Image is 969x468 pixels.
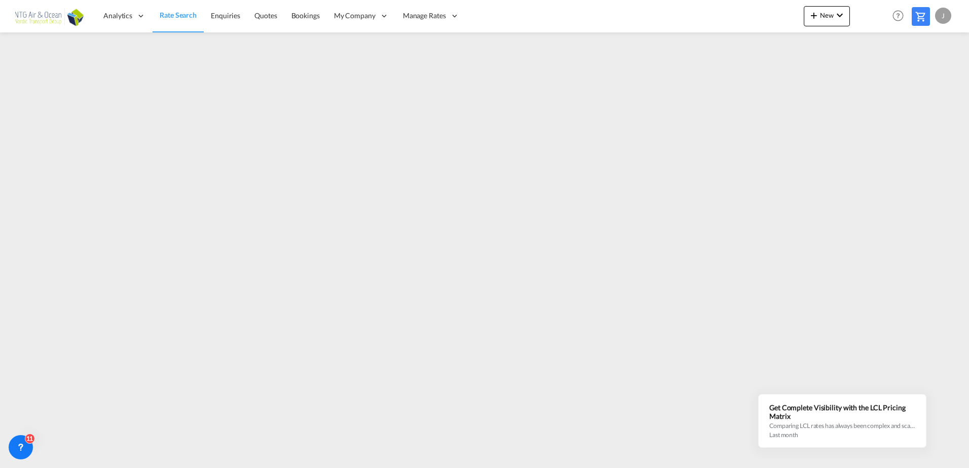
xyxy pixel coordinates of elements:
md-icon: icon-chevron-down [834,9,846,21]
span: Rate Search [160,11,197,19]
span: My Company [334,11,376,21]
div: Help [889,7,912,25]
span: Enquiries [211,11,240,20]
md-icon: icon-plus 400-fg [808,9,820,21]
span: Bookings [291,11,320,20]
span: Analytics [103,11,132,21]
span: Quotes [254,11,277,20]
button: icon-plus 400-fgNewicon-chevron-down [804,6,850,26]
span: Manage Rates [403,11,446,21]
span: Help [889,7,907,24]
span: New [808,11,846,19]
div: J [935,8,951,24]
img: c10840d0ab7511ecb0716db42be36143.png [15,5,84,27]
